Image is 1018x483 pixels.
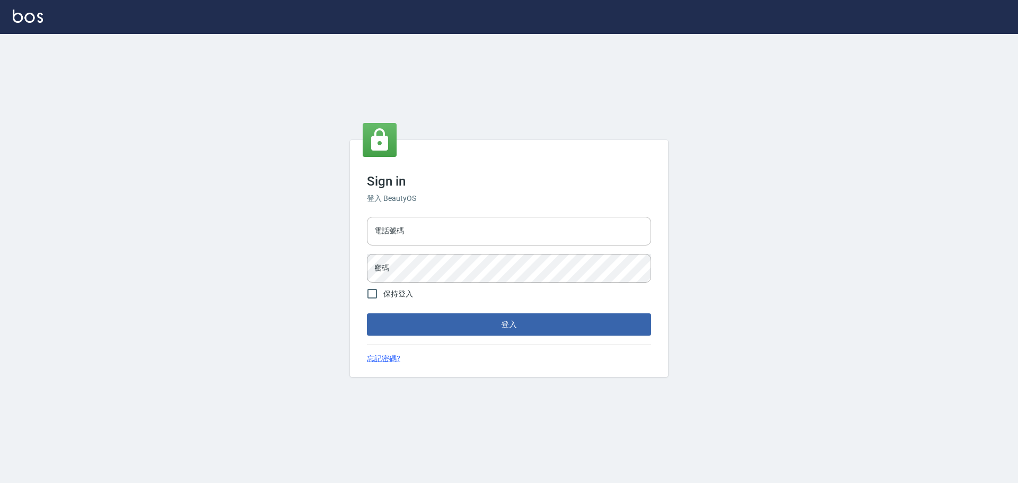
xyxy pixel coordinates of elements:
button: 登入 [367,313,651,336]
h3: Sign in [367,174,651,189]
img: Logo [13,10,43,23]
a: 忘記密碼? [367,353,400,364]
span: 保持登入 [383,288,413,300]
h6: 登入 BeautyOS [367,193,651,204]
